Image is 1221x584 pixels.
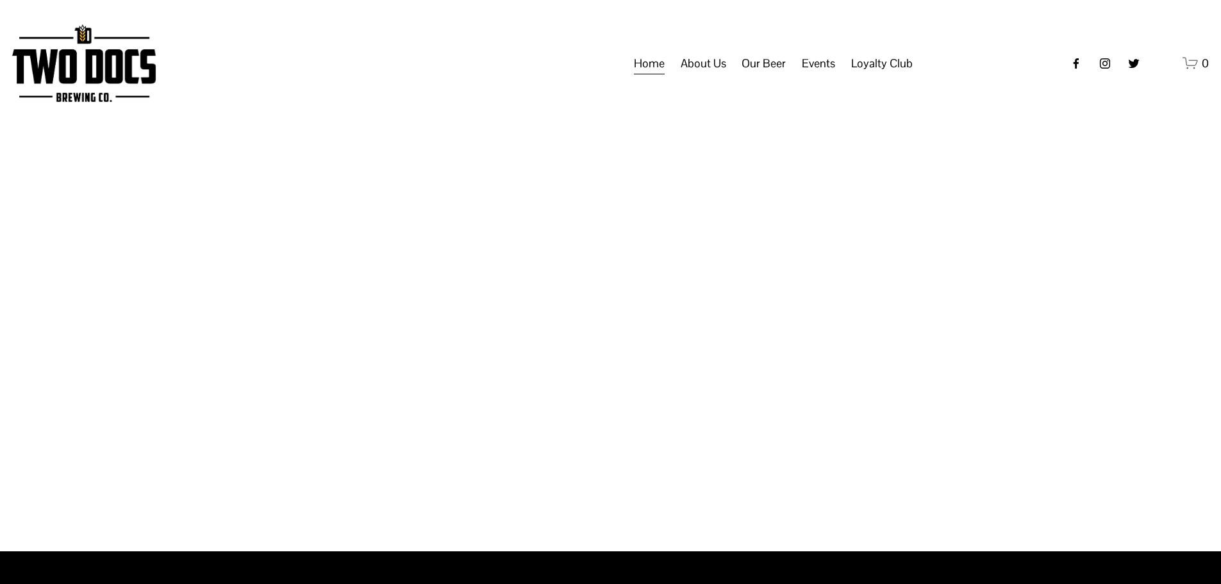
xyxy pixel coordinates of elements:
a: folder dropdown [742,51,786,76]
span: Loyalty Club [851,53,913,74]
span: Events [802,53,835,74]
a: instagram-unauth [1099,57,1111,70]
span: Our Beer [742,53,786,74]
img: Two Docs Brewing Co. [12,24,156,102]
a: Home [634,51,665,76]
span: About Us [681,53,726,74]
a: 0 items in cart [1183,55,1209,71]
span: 0 [1202,56,1209,71]
a: folder dropdown [802,51,835,76]
a: Facebook [1070,57,1083,70]
a: folder dropdown [851,51,913,76]
a: twitter-unauth [1127,57,1140,70]
a: folder dropdown [681,51,726,76]
h1: Beer is Art. [162,299,1059,377]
